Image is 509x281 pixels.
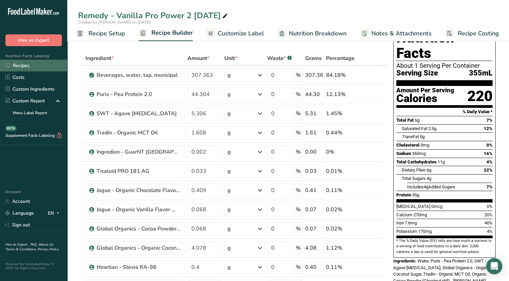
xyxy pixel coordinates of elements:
[227,90,231,98] div: g
[88,29,125,38] span: Recipe Setup
[5,97,45,104] div: Custom Report
[5,242,29,247] a: Hire an Expert .
[396,87,454,94] div: Amount Per Serving
[305,71,323,79] div: 307.36
[396,159,437,164] span: Total Carbohydrates
[38,247,59,252] a: Privacy Policy
[326,263,355,271] div: 0.11%
[431,204,442,209] span: 0mcg
[187,54,210,62] span: Amount
[412,151,426,156] span: 360mg
[427,167,431,173] span: 6g
[97,148,181,156] div: Ingredion - GuarNT [GEOGRAPHIC_DATA] Flavor Free 5000
[360,26,432,41] a: Notes & Attachments
[326,167,355,175] div: 0.01%
[5,262,62,270] div: Powered By FoodLabelMaker © 2025 All Rights Reserved
[438,159,445,164] span: 11g
[484,151,493,156] span: 16%
[6,247,38,252] a: Terms & Conditions .
[97,186,181,194] div: Jogue - Organic Chocolate Flavor WONF
[396,118,414,123] span: Total Fat
[396,229,417,234] span: Potassium
[467,87,493,105] div: 220
[445,26,499,41] a: Recipe Costing
[305,148,323,156] div: 0.00
[227,225,231,233] div: g
[484,126,493,131] span: 12%
[412,192,419,197] span: 35g
[305,90,323,98] div: 44.30
[396,94,454,103] div: Calories
[97,90,181,98] div: Puris - Pea Protein 2.0
[421,143,429,148] span: 0mg
[5,207,34,219] a: Language
[5,126,16,131] div: BETA
[326,186,355,194] div: 0.11%
[139,25,193,41] a: Recipe Builder
[427,176,431,181] span: 4g
[326,71,355,79] div: 84.18%
[305,167,323,175] div: 0.03
[48,209,62,217] div: EN
[326,148,355,156] div: 0%
[267,54,292,62] div: Waste
[78,20,151,25] span: Created by [PERSON_NAME] on [DATE]
[402,167,426,173] span: Dietary Fiber
[218,29,264,38] span: Customize Label
[97,129,181,137] div: Tradin - Organic MCT Oil
[305,129,323,137] div: 1.61
[396,30,493,61] h1: Nutrition Facts
[227,148,231,156] div: g
[305,263,323,271] div: 0.40
[486,118,493,123] span: 7%
[326,90,355,98] div: 12.13%
[487,204,493,209] span: 0%
[393,258,416,263] span: Ingredients:
[305,186,323,194] div: 0.41
[418,229,432,234] span: 170mg
[289,29,347,38] span: Nutrition Breakdown
[227,129,231,137] div: g
[76,26,125,41] a: Recipe Setup
[396,212,412,217] span: Calcium
[305,206,323,214] div: 0.07
[97,167,181,175] div: Ticaloid PRO 181 AG
[486,258,502,274] div: Open Intercom Messenger
[405,220,417,225] span: 7.6mg
[469,69,493,77] span: 355mL
[97,206,181,214] div: Jogue - Organic Vanilla Flavor WONF [PHONE_NUMBER]
[5,242,53,252] a: About Us .
[227,263,231,271] div: g
[396,143,420,148] span: Cholesterol
[97,244,181,252] div: Global Organics - Organic Coconut Sugar
[326,244,355,252] div: 1.12%
[486,143,493,148] span: 0%
[151,28,193,37] span: Recipe Builder
[487,229,493,234] span: 4%
[227,206,231,214] div: g
[326,110,355,118] div: 1.45%
[206,26,264,41] a: Customize Label
[396,108,493,116] section: % Daily Value *
[227,167,231,175] div: g
[97,263,181,271] div: Howtian - Stevia RA-98
[484,167,493,173] span: 22%
[402,126,427,131] span: Saturated Fat
[402,134,413,139] i: Trans
[97,110,181,118] div: SWT - Agave [MEDICAL_DATA]
[484,212,493,217] span: 20%
[326,54,355,62] span: Percentage
[305,225,323,233] div: 0.07
[78,9,229,22] div: Remedy - Vanilla Pro Power 2 [DATE]
[486,184,493,189] span: 7%
[227,110,231,118] div: g
[305,110,323,118] div: 5.31
[396,69,438,77] span: Serving Size
[326,206,355,214] div: 0.02%
[396,151,411,156] span: Sodium
[326,225,355,233] div: 0.02%
[420,134,425,139] span: 0g
[326,129,355,137] div: 0.44%
[227,244,231,252] div: g
[402,134,419,139] span: Fat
